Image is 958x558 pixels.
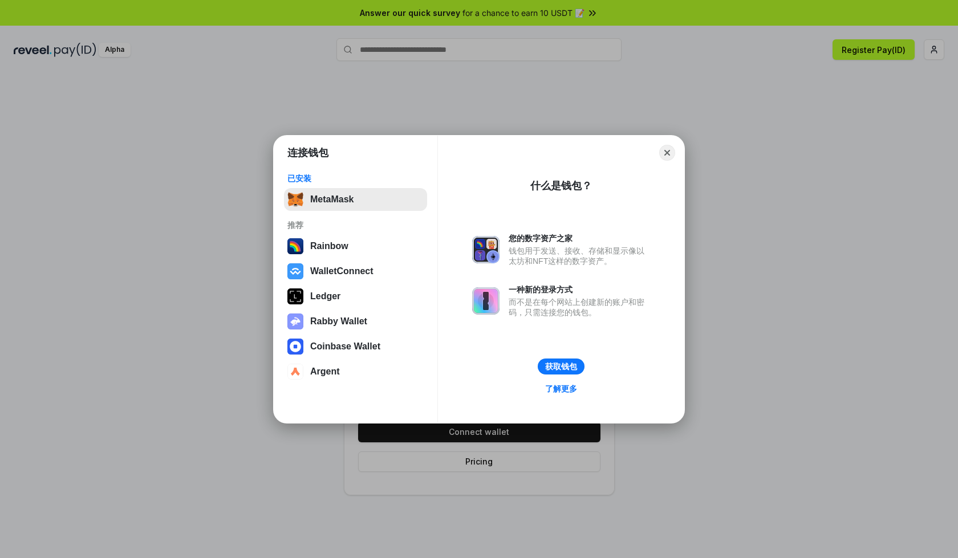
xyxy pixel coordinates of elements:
[284,310,427,333] button: Rabby Wallet
[310,316,367,327] div: Rabby Wallet
[659,145,675,161] button: Close
[509,284,650,295] div: 一种新的登录方式
[310,291,340,302] div: Ledger
[287,238,303,254] img: svg+xml,%3Csvg%20width%3D%22120%22%20height%3D%22120%22%20viewBox%3D%220%200%20120%20120%22%20fil...
[287,364,303,380] img: svg+xml,%3Csvg%20width%3D%2228%22%20height%3D%2228%22%20viewBox%3D%220%200%2028%2028%22%20fill%3D...
[545,384,577,394] div: 了解更多
[287,313,303,329] img: svg+xml,%3Csvg%20xmlns%3D%22http%3A%2F%2Fwww.w3.org%2F2000%2Fsvg%22%20fill%3D%22none%22%20viewBox...
[509,246,650,266] div: 钱包用于发送、接收、存储和显示像以太坊和NFT这样的数字资产。
[287,288,303,304] img: svg+xml,%3Csvg%20xmlns%3D%22http%3A%2F%2Fwww.w3.org%2F2000%2Fsvg%22%20width%3D%2228%22%20height%3...
[472,287,500,315] img: svg+xml,%3Csvg%20xmlns%3D%22http%3A%2F%2Fwww.w3.org%2F2000%2Fsvg%22%20fill%3D%22none%22%20viewBox...
[310,194,354,205] div: MetaMask
[287,173,424,184] div: 已安装
[284,285,427,308] button: Ledger
[287,339,303,355] img: svg+xml,%3Csvg%20width%3D%2228%22%20height%3D%2228%22%20viewBox%3D%220%200%2028%2028%22%20fill%3D...
[509,297,650,317] div: 而不是在每个网站上创建新的账户和密码，只需连接您的钱包。
[472,236,500,263] img: svg+xml,%3Csvg%20xmlns%3D%22http%3A%2F%2Fwww.w3.org%2F2000%2Fsvg%22%20fill%3D%22none%22%20viewBox...
[538,381,584,396] a: 了解更多
[287,192,303,207] img: svg+xml,%3Csvg%20fill%3D%22none%22%20height%3D%2233%22%20viewBox%3D%220%200%2035%2033%22%20width%...
[284,188,427,211] button: MetaMask
[310,341,380,352] div: Coinbase Wallet
[509,233,650,243] div: 您的数字资产之家
[287,146,328,160] h1: 连接钱包
[310,241,348,251] div: Rainbow
[287,263,303,279] img: svg+xml,%3Csvg%20width%3D%2228%22%20height%3D%2228%22%20viewBox%3D%220%200%2028%2028%22%20fill%3D...
[284,335,427,358] button: Coinbase Wallet
[284,235,427,258] button: Rainbow
[310,366,340,377] div: Argent
[538,359,584,374] button: 获取钱包
[310,266,374,276] div: WalletConnect
[530,179,592,193] div: 什么是钱包？
[545,361,577,372] div: 获取钱包
[284,260,427,283] button: WalletConnect
[287,220,424,230] div: 推荐
[284,360,427,383] button: Argent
